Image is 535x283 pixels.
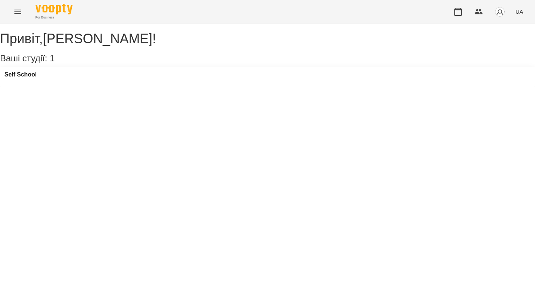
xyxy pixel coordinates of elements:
[515,8,523,16] span: UA
[512,5,526,18] button: UA
[9,3,27,21] button: Menu
[36,15,73,20] span: For Business
[495,7,505,17] img: avatar_s.png
[50,53,54,63] span: 1
[36,4,73,14] img: Voopty Logo
[4,71,37,78] a: Self School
